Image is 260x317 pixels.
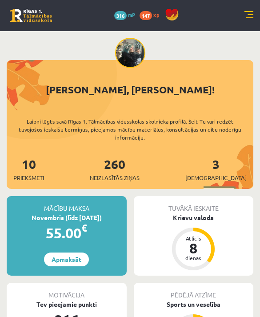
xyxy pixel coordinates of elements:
div: dienas [180,255,207,261]
a: Krievu valoda Atlicis 8 dienas [134,213,254,272]
a: 3[DEMOGRAPHIC_DATA] [185,156,247,182]
img: Sofija Jurģevica [115,38,145,68]
a: Apmaksāt [44,253,89,266]
a: 147 xp [140,11,164,18]
span: mP [128,11,135,18]
div: Novembris (līdz [DATE]) [7,213,127,222]
div: Laipni lūgts savā Rīgas 1. Tālmācības vidusskolas skolnieka profilā. Šeit Tu vari redzēt tuvojošo... [7,117,253,141]
div: Atlicis [180,236,207,241]
span: [DEMOGRAPHIC_DATA] [185,173,247,182]
div: [PERSON_NAME], [PERSON_NAME]! [7,82,253,97]
span: € [81,221,87,234]
div: Motivācija [7,283,127,300]
div: Mācību maksa [7,196,127,213]
div: 8 [180,241,207,255]
div: Pēdējā atzīme [134,283,254,300]
div: 55.00 [7,222,127,244]
span: xp [153,11,159,18]
a: Rīgas 1. Tālmācības vidusskola [10,9,52,22]
span: Neizlasītās ziņas [90,173,140,182]
div: Tuvākā ieskaite [134,196,254,213]
div: Krievu valoda [134,213,254,222]
span: 147 [140,11,152,20]
div: Tev pieejamie punkti [7,300,127,309]
a: 260Neizlasītās ziņas [90,156,140,182]
div: Sports un veselība [134,300,254,309]
a: 10Priekšmeti [13,156,44,182]
span: Priekšmeti [13,173,44,182]
span: 316 [114,11,127,20]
